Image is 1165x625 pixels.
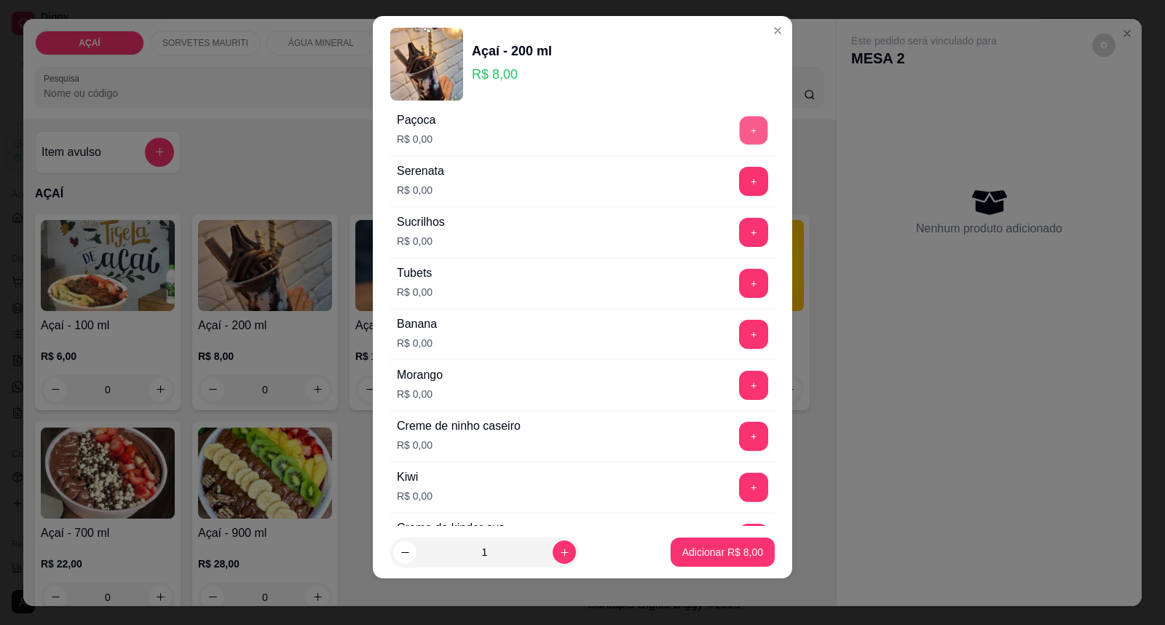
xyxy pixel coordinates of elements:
[397,336,437,350] p: R$ 0,00
[397,213,445,231] div: Sucrilhos
[397,183,444,197] p: R$ 0,00
[397,315,437,333] div: Banana
[739,422,768,451] button: add
[397,468,433,486] div: Kiwi
[553,541,576,564] button: increase-product-quantity
[397,417,521,435] div: Creme de ninho caseiro
[739,473,768,502] button: add
[397,285,433,299] p: R$ 0,00
[397,162,444,180] div: Serenata
[739,269,768,298] button: add
[397,519,505,537] div: Creme de kinder ovo
[397,366,443,384] div: Morango
[390,28,463,101] img: product-image
[671,538,775,567] button: Adicionar R$ 8,00
[397,234,445,248] p: R$ 0,00
[682,545,763,559] p: Adicionar R$ 8,00
[472,41,552,61] div: Açaí - 200 ml
[739,320,768,349] button: add
[397,264,433,282] div: Tubets
[393,541,416,564] button: decrease-product-quantity
[739,371,768,400] button: add
[740,117,768,145] button: add
[397,489,433,503] p: R$ 0,00
[739,524,768,553] button: add
[472,64,552,84] p: R$ 8,00
[766,19,789,42] button: Close
[397,132,435,146] p: R$ 0,00
[397,387,443,401] p: R$ 0,00
[397,438,521,452] p: R$ 0,00
[739,167,768,196] button: add
[739,218,768,247] button: add
[397,111,435,129] div: Paçoca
